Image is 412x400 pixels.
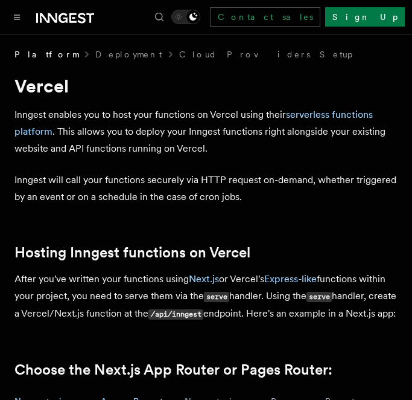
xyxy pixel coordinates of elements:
code: serve [306,292,332,302]
a: Contact sales [210,7,320,27]
p: Inngest enables you to host your functions on Vercel using their . This allows you to deploy your... [14,106,398,157]
h1: Vercel [14,75,398,97]
a: Sign Up [325,7,405,27]
p: After you've written your functions using or Vercel's functions within your project, you need to ... [14,271,398,323]
span: Platform [14,48,78,60]
p: Inngest will call your functions securely via HTTP request on-demand, whether triggered by an eve... [14,172,398,205]
button: Toggle dark mode [171,10,200,24]
a: Deployment [95,48,162,60]
a: Choose the Next.js App Router or Pages Router: [14,361,332,378]
a: Cloud Providers Setup [179,48,352,60]
a: Express-like [264,273,317,285]
code: /api/inngest [148,309,203,320]
a: Hosting Inngest functions on Vercel [14,244,250,261]
button: Toggle navigation [10,10,24,24]
button: Find something... [152,10,166,24]
a: Next.js [189,273,219,285]
code: serve [204,292,229,302]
